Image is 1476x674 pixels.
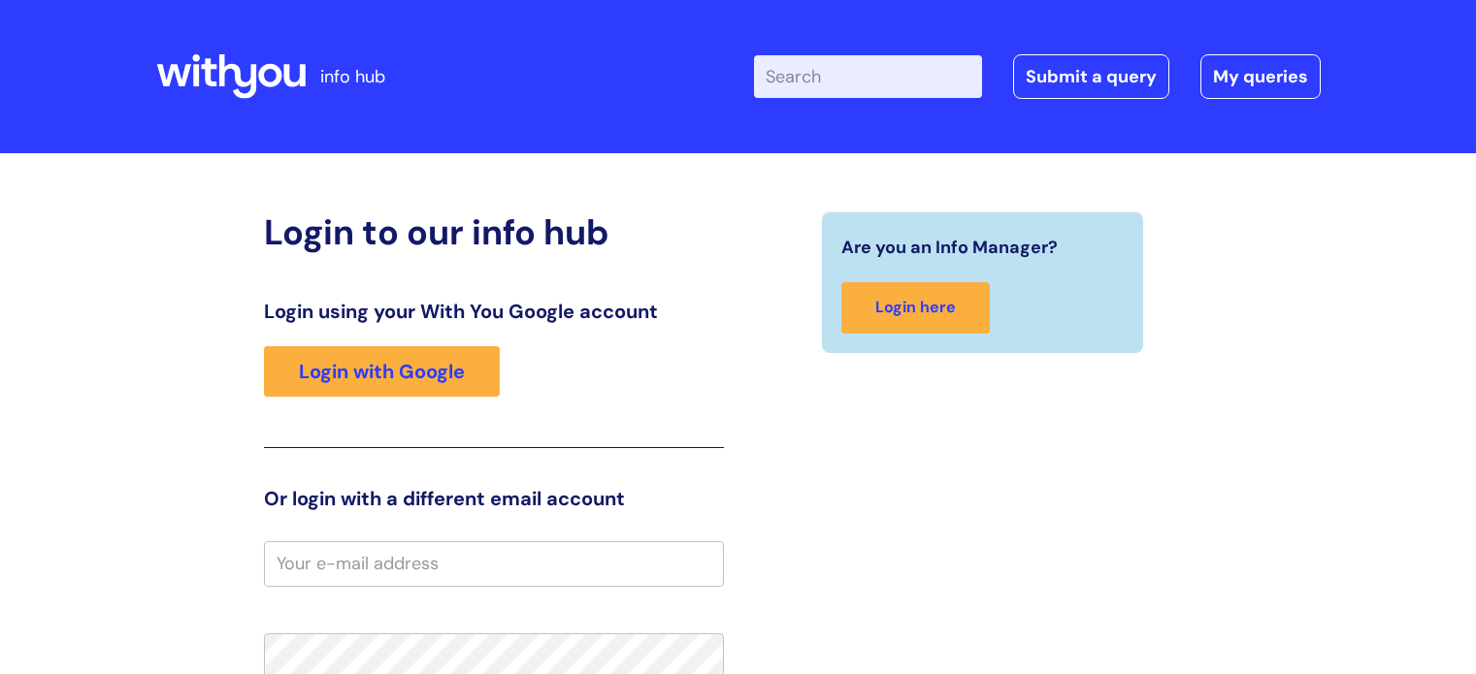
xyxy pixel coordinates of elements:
[1013,54,1169,99] a: Submit a query
[841,232,1058,263] span: Are you an Info Manager?
[264,300,724,323] h3: Login using your With You Google account
[264,487,724,510] h3: Or login with a different email account
[264,346,500,397] a: Login with Google
[754,55,982,98] input: Search
[841,282,990,334] a: Login here
[1200,54,1321,99] a: My queries
[320,61,385,92] p: info hub
[264,541,724,586] input: Your e-mail address
[264,211,724,253] h2: Login to our info hub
